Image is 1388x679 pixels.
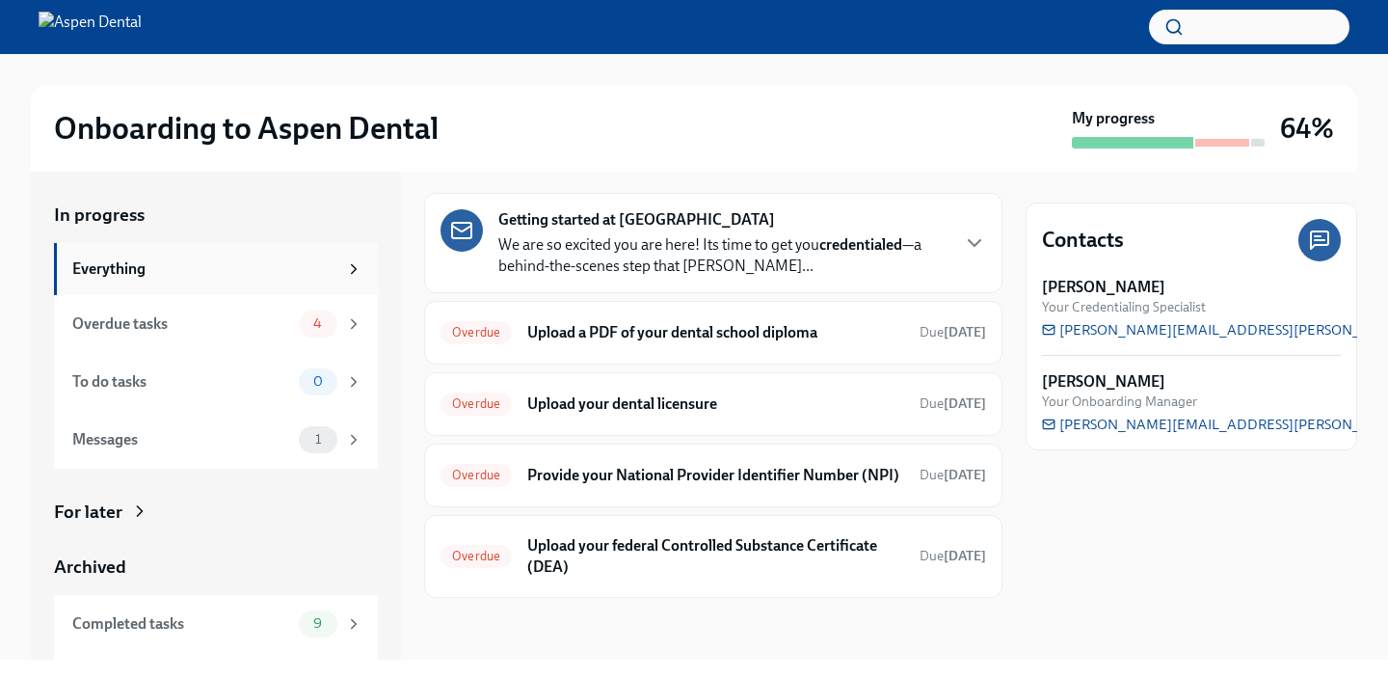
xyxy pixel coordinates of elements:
span: Overdue [440,549,512,563]
span: 0 [302,374,334,389]
strong: credentialed [819,235,902,254]
a: Everything [54,243,378,295]
strong: Getting started at [GEOGRAPHIC_DATA] [498,209,775,231]
div: Completed tasks [72,613,291,635]
a: Messages1 [54,411,378,469]
h3: 64% [1280,111,1334,146]
div: To do tasks [72,371,291,393]
span: April 12th, 2025 09:00 [920,323,986,341]
h6: Upload your federal Controlled Substance Certificate (DEA) [527,535,904,578]
strong: [DATE] [944,324,986,340]
span: April 12th, 2025 09:00 [920,466,986,484]
span: Overdue [440,325,512,339]
span: Due [920,467,986,483]
h6: Provide your National Provider Identifier Number (NPI) [527,465,904,486]
span: 4 [302,316,334,331]
span: Your Credentialing Specialist [1042,298,1206,316]
a: OverdueUpload your federal Controlled Substance Certificate (DEA)Due[DATE] [440,531,986,582]
strong: [PERSON_NAME] [1042,277,1165,298]
h6: Upload a PDF of your dental school diploma [527,322,904,343]
span: April 12th, 2025 09:00 [920,547,986,565]
a: Completed tasks9 [54,595,378,653]
strong: [PERSON_NAME] [1042,371,1165,393]
strong: [DATE] [944,548,986,564]
a: Archived [54,555,378,580]
span: Due [920,324,986,340]
span: Overdue [440,468,512,482]
div: Messages [72,429,291,450]
a: For later [54,500,378,525]
a: OverdueUpload a PDF of your dental school diplomaDue[DATE] [440,317,986,348]
span: Your Onboarding Manager [1042,393,1197,411]
a: OverdueProvide your National Provider Identifier Number (NPI)Due[DATE] [440,460,986,491]
a: Overdue tasks4 [54,295,378,353]
span: Due [920,548,986,564]
img: Aspen Dental [39,12,142,42]
h4: Contacts [1042,226,1124,255]
a: OverdueUpload your dental licensureDue[DATE] [440,389,986,420]
div: Overdue tasks [72,313,291,335]
strong: My progress [1072,108,1155,129]
p: We are so excited you are here! Its time to get you —a behind-the-scenes step that [PERSON_NAME]... [498,234,948,277]
span: Overdue [440,396,512,411]
span: 1 [304,432,333,447]
div: For later [54,500,122,525]
h6: Upload your dental licensure [527,394,904,415]
strong: [DATE] [944,467,986,483]
span: April 12th, 2025 09:00 [920,394,986,413]
span: Due [920,395,986,412]
a: To do tasks0 [54,353,378,411]
h2: Onboarding to Aspen Dental [54,109,439,148]
strong: [DATE] [944,395,986,412]
span: 9 [302,616,334,631]
a: In progress [54,203,378,228]
div: Everything [72,258,337,280]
